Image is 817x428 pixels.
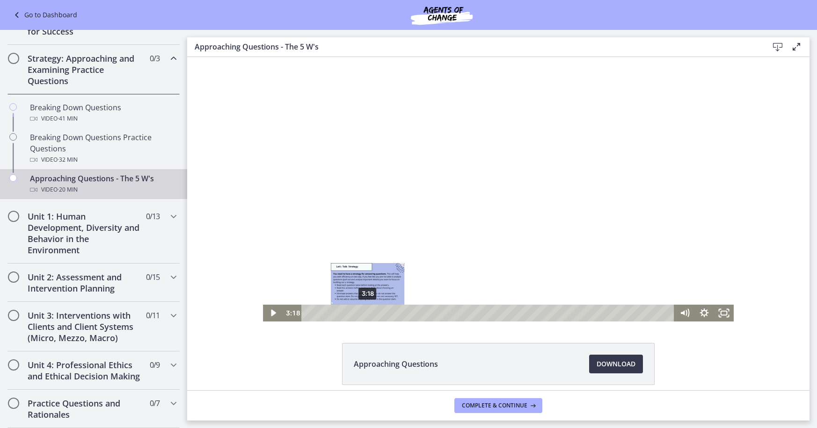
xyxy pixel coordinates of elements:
span: · 41 min [58,113,78,124]
span: · 32 min [58,154,78,165]
span: Download [597,358,635,370]
button: Complete & continue [454,398,542,413]
h3: Approaching Questions - The 5 W's [195,41,753,52]
button: Show settings menu [507,248,527,264]
span: Complete & continue [462,402,527,409]
h2: Unit 3: Interventions with Clients and Client Systems (Micro, Mezzo, Macro) [28,310,142,343]
a: Go to Dashboard [11,9,77,21]
div: Approaching Questions - The 5 W's [30,173,176,195]
span: 0 / 9 [150,359,160,371]
h2: Strategy: Approaching and Examining Practice Questions [28,53,142,86]
span: Approaching Questions [354,358,438,370]
div: Video [30,113,176,124]
span: 0 / 13 [146,211,160,222]
span: 0 / 11 [146,310,160,321]
span: · 20 min [58,184,78,195]
button: Mute [488,248,507,264]
span: 0 / 7 [150,398,160,409]
h2: Unit 4: Professional Ethics and Ethical Decision Making [28,359,142,382]
button: Fullscreen [527,248,547,264]
div: Breaking Down Questions [30,102,176,124]
div: Breaking Down Questions Practice Questions [30,132,176,165]
iframe: Video Lesson [187,57,810,321]
div: Video [30,184,176,195]
div: Video [30,154,176,165]
h2: Unit 1: Human Development, Diversity and Behavior in the Environment [28,211,142,256]
h2: Practice Questions and Rationales [28,398,142,420]
span: 0 / 3 [150,53,160,64]
h2: Unit 2: Assessment and Intervention Planning [28,271,142,294]
a: Download [589,355,643,373]
span: 0 / 15 [146,271,160,283]
img: Agents of Change Social Work Test Prep [386,4,498,26]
